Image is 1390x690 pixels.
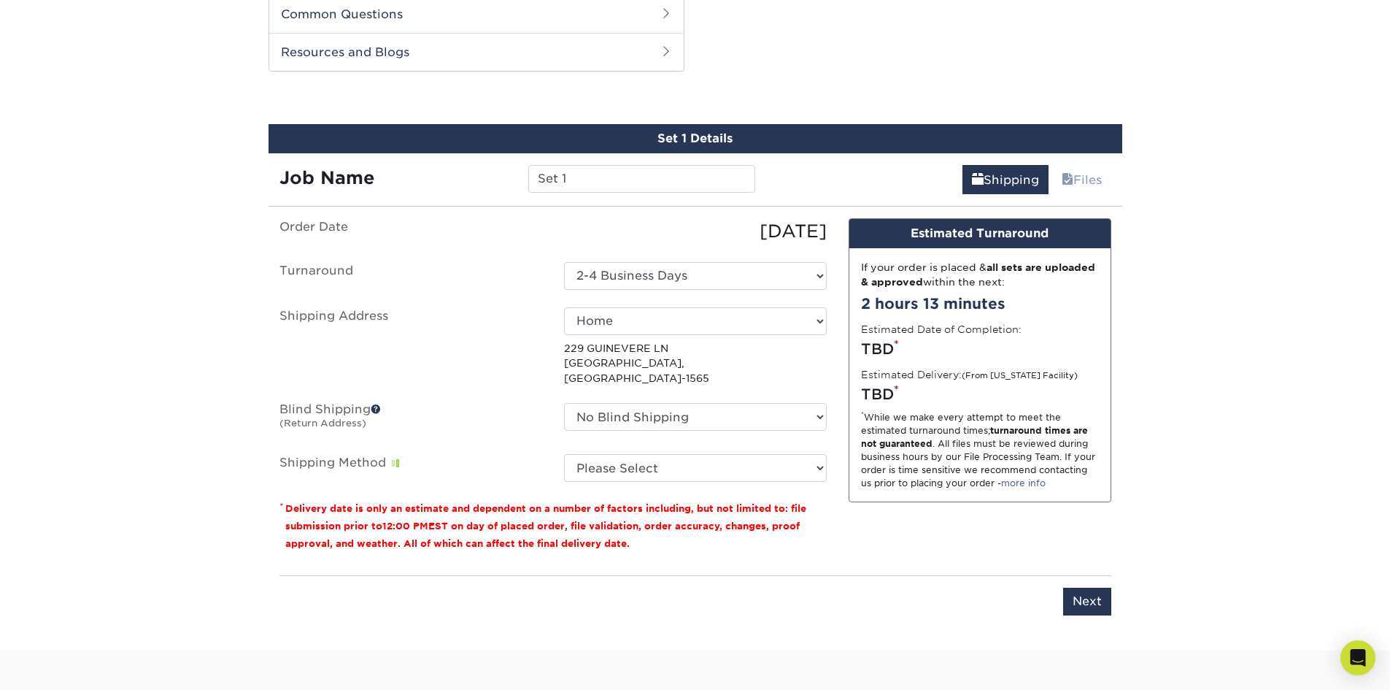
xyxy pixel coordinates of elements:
div: TBD [861,338,1099,360]
label: Blind Shipping [269,403,553,437]
input: Next [1063,588,1111,616]
strong: Job Name [279,167,374,188]
div: Open Intercom Messenger [1340,640,1375,675]
input: Enter a job name [528,165,755,193]
strong: turnaround times are not guaranteed [861,425,1088,449]
small: Delivery date is only an estimate and dependent on a number of factors including, but not limited... [285,503,806,549]
div: If your order is placed & within the next: [861,260,1099,290]
div: [DATE] [553,218,838,245]
label: Estimated Delivery: [861,367,1078,382]
div: Estimated Turnaround [849,219,1111,248]
small: (Return Address) [279,418,366,429]
span: files [1062,173,1073,187]
span: 12:00 PM [382,521,428,532]
div: While we make every attempt to meet the estimated turnaround times; . All files must be reviewed ... [861,411,1099,490]
span: shipping [972,173,984,187]
p: 229 GUINEVERE LN [GEOGRAPHIC_DATA], [GEOGRAPHIC_DATA]-1565 [564,341,827,386]
div: 2 hours 13 minutes [861,293,1099,315]
small: (From [US_STATE] Facility) [962,371,1078,380]
label: Shipping Address [269,307,553,386]
div: Set 1 Details [269,124,1122,153]
label: Turnaround [269,262,553,290]
a: more info [1001,478,1046,488]
label: Order Date [269,218,553,245]
div: TBD [861,383,1099,405]
a: Files [1052,165,1111,194]
label: Shipping Method [269,454,553,482]
h2: Resources and Blogs [269,33,684,71]
a: Shipping [962,165,1049,194]
label: Estimated Date of Completion: [861,322,1022,337]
